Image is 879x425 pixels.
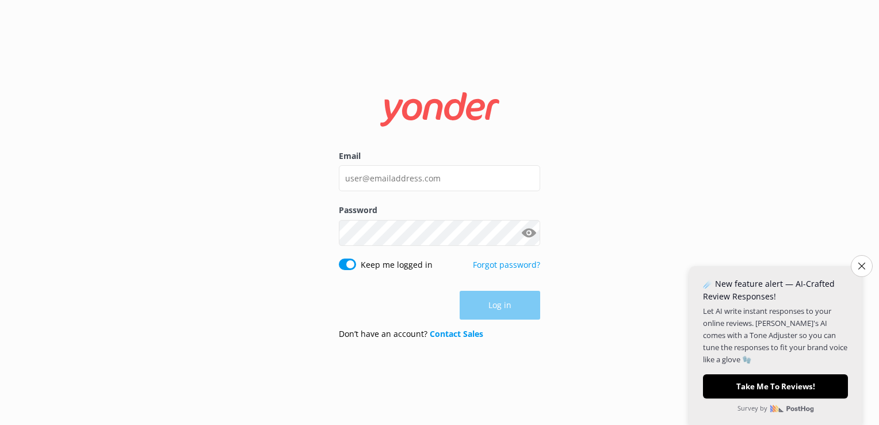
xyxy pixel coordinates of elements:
[339,150,540,162] label: Email
[430,328,483,339] a: Contact Sales
[361,259,433,271] label: Keep me logged in
[339,165,540,191] input: user@emailaddress.com
[473,259,540,270] a: Forgot password?
[339,328,483,340] p: Don’t have an account?
[517,221,540,244] button: Show password
[339,204,540,217] label: Password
